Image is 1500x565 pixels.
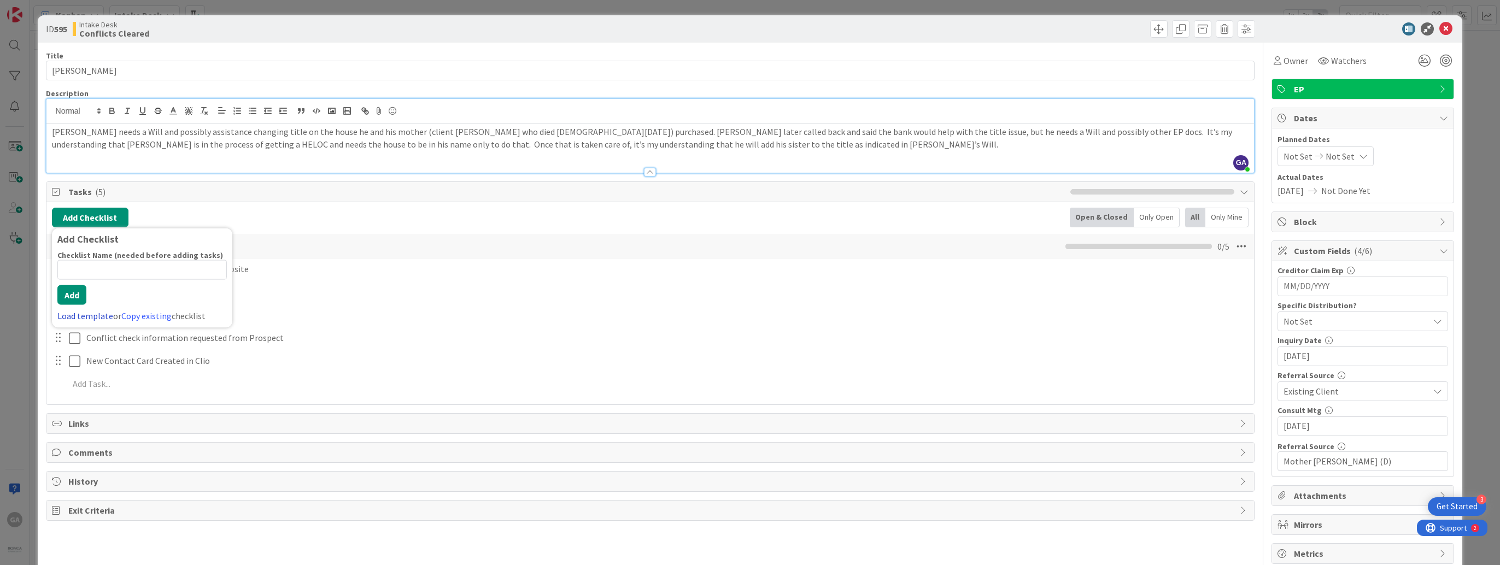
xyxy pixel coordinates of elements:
[1284,277,1442,296] input: MM/DD/YYYY
[1233,155,1249,170] span: GA
[86,332,1246,344] p: Conflict check information requested from Prospect
[86,286,1246,298] p: Details of inquiry added to Card
[1284,385,1429,398] span: Existing Client
[68,417,1235,430] span: Links
[57,4,60,13] div: 2
[1294,111,1434,125] span: Dates
[1294,489,1434,502] span: Attachments
[1134,208,1180,227] div: Only Open
[1284,315,1429,328] span: Not Set
[1284,417,1442,435] input: MM/DD/YYYY
[1278,267,1448,274] div: Creditor Claim Exp
[1354,245,1372,256] span: ( 4/6 )
[86,355,1246,367] p: New Contact Card Created in Clio
[1278,407,1448,414] div: Consult Mtg
[86,309,1246,321] p: Owner assigned to Card
[1278,372,1448,379] div: Referral Source
[1428,497,1486,516] div: Open Get Started checklist, remaining modules: 3
[46,61,1255,80] input: type card name here...
[46,51,63,61] label: Title
[57,234,227,245] div: Add Checklist
[23,2,50,15] span: Support
[1331,54,1367,67] span: Watchers
[68,504,1235,517] span: Exit Criteria
[1294,547,1434,560] span: Metrics
[68,475,1235,488] span: History
[1294,518,1434,531] span: Mirrors
[68,185,1065,198] span: Tasks
[1284,150,1312,163] span: Not Set
[1070,208,1134,227] div: Open & Closed
[1294,215,1434,228] span: Block
[1217,240,1229,253] span: 0 / 5
[1284,54,1308,67] span: Owner
[121,310,172,321] a: Copy existing
[57,310,113,321] a: Load template
[1321,184,1370,197] span: Not Done Yet
[1294,83,1434,96] span: EP
[52,208,128,227] button: Add Checklist
[1326,150,1355,163] span: Not Set
[1278,184,1304,197] span: [DATE]
[1278,302,1448,309] div: Specific Distribution?
[95,186,106,197] span: ( 5 )
[46,22,67,36] span: ID
[1278,442,1334,451] label: Referral Source
[57,250,223,260] label: Checklist Name (needed before adding tasks)
[86,263,1246,275] p: Inquiry received by phone, email, or website
[57,285,86,305] button: Add
[68,446,1235,459] span: Comments
[57,309,227,322] div: or checklist
[79,20,149,29] span: Intake Desk
[79,29,149,38] b: Conflicts Cleared
[1278,172,1448,183] span: Actual Dates
[1284,347,1442,366] input: MM/DD/YYYY
[1205,208,1249,227] div: Only Mine
[52,126,1249,150] p: [PERSON_NAME] needs a Will and possibly assistance changing title on the house he and his mother ...
[1278,337,1448,344] div: Inquiry Date
[1185,208,1205,227] div: All
[1278,134,1448,145] span: Planned Dates
[1476,495,1486,504] div: 3
[54,23,67,34] b: 595
[1294,244,1434,257] span: Custom Fields
[46,89,89,98] span: Description
[1437,501,1478,512] div: Get Started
